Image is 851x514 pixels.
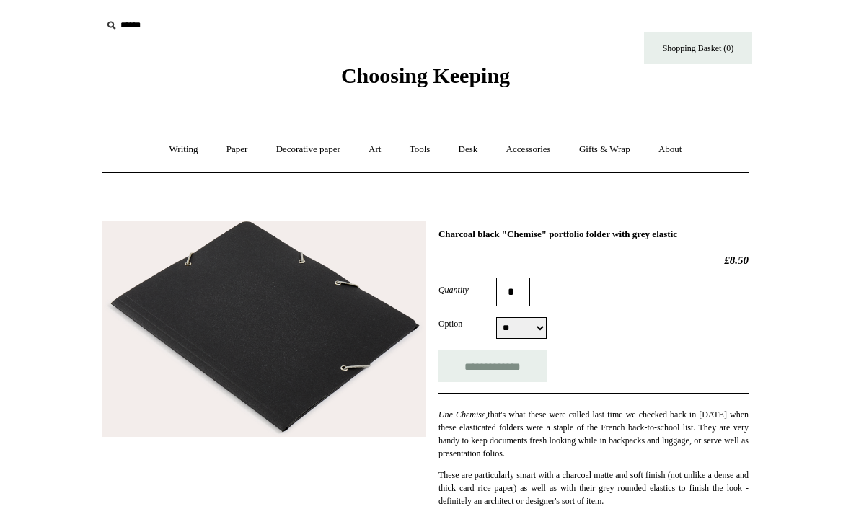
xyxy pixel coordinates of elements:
h2: £8.50 [438,254,749,267]
a: Decorative paper [263,130,353,169]
span: Choosing Keeping [341,63,510,87]
a: Shopping Basket (0) [644,32,752,64]
a: About [645,130,695,169]
h1: Charcoal black "Chemise" portfolio folder with grey elastic [438,229,749,240]
label: Quantity [438,283,496,296]
a: Accessories [493,130,564,169]
a: Art [356,130,394,169]
img: Charcoal black "Chemise" portfolio folder with grey elastic [102,221,425,438]
a: Paper [213,130,261,169]
p: These are particularly smart with a charcoal matte and soft finish (not unlike a dense and thick ... [438,469,749,508]
a: Writing [156,130,211,169]
em: Une Chemise, [438,409,488,420]
p: that's what these were called last time we checked back in [DATE] when these elasticated folders ... [438,408,749,460]
a: Choosing Keeping [341,75,510,85]
a: Tools [397,130,444,169]
a: Gifts & Wrap [566,130,643,169]
label: Option [438,317,496,330]
a: Desk [446,130,491,169]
